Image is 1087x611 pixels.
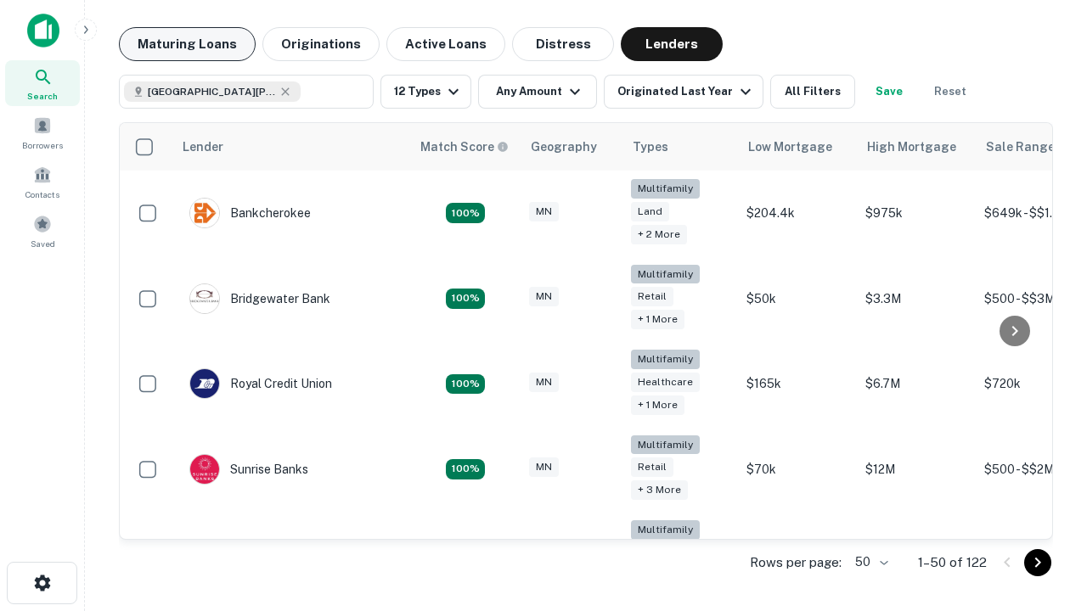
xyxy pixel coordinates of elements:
button: Reset [923,75,977,109]
button: Save your search to get updates of matches that match your search criteria. [862,75,916,109]
td: $70k [738,427,857,513]
div: Matching Properties: 19, hasApolloMatch: undefined [446,203,485,223]
div: MN [529,373,559,392]
span: Saved [31,237,55,250]
th: High Mortgage [857,123,976,171]
div: MN [529,457,559,477]
th: Lender [172,123,410,171]
a: Borrowers [5,109,80,155]
td: $150k [738,512,857,597]
a: Contacts [5,159,80,205]
div: Multifamily [631,520,700,540]
p: Rows per page: [750,552,842,573]
button: Any Amount [478,75,597,109]
div: 50 [848,550,891,575]
div: Royal Credit Union [189,368,332,399]
td: $204.4k [738,171,857,256]
div: Sunrise Banks [189,454,308,485]
td: $165k [738,341,857,427]
td: $12M [857,427,976,513]
td: $50k [738,256,857,342]
h6: Match Score [420,137,505,156]
td: $6.7M [857,341,976,427]
div: Land [631,202,669,221]
div: MN [529,287,559,306]
th: Low Mortgage [738,123,857,171]
div: Multifamily [631,179,700,199]
div: Sale Range [986,137,1055,157]
img: picture [190,284,219,313]
div: Multifamily [631,265,700,284]
div: Bridgewater Bank [189,283,330,314]
img: capitalize-icon.png [27,14,59,48]
div: MN [529,202,559,221]
td: $975k [857,171,976,256]
div: Retail [631,287,673,306]
span: Borrowers [22,138,63,152]
button: Go to next page [1024,549,1051,576]
button: 12 Types [380,75,471,109]
button: Originations [262,27,380,61]
iframe: Chat Widget [1002,421,1087,502]
span: [GEOGRAPHIC_DATA][PERSON_NAME], [GEOGRAPHIC_DATA], [GEOGRAPHIC_DATA] [148,84,275,99]
p: 1–50 of 122 [918,552,987,573]
div: Retail [631,457,673,477]
img: picture [190,199,219,227]
div: + 2 more [631,225,687,244]
td: $3.3M [857,256,976,342]
div: Geography [531,137,597,157]
button: Distress [512,27,614,61]
td: $1.3M [857,512,976,597]
img: picture [190,369,219,398]
img: picture [190,455,219,484]
button: Maturing Loans [119,27,256,61]
button: Originated Last Year [604,75,763,109]
th: Geography [521,123,622,171]
a: Search [5,60,80,106]
button: All Filters [770,75,855,109]
div: Multifamily [631,435,700,455]
th: Types [622,123,738,171]
span: Contacts [25,188,59,201]
div: + 1 more [631,310,684,329]
div: Originated Last Year [617,81,756,102]
div: Matching Properties: 22, hasApolloMatch: undefined [446,289,485,309]
div: Types [633,137,668,157]
div: Bankcherokee [189,198,311,228]
div: Low Mortgage [748,137,832,157]
div: Healthcare [631,373,700,392]
a: Saved [5,208,80,254]
div: + 3 more [631,480,688,500]
button: Active Loans [386,27,505,61]
div: Lender [183,137,223,157]
th: Capitalize uses an advanced AI algorithm to match your search with the best lender. The match sco... [410,123,521,171]
button: Lenders [621,27,723,61]
div: Capitalize uses an advanced AI algorithm to match your search with the best lender. The match sco... [420,137,509,156]
div: Matching Properties: 31, hasApolloMatch: undefined [446,459,485,479]
div: Matching Properties: 18, hasApolloMatch: undefined [446,374,485,395]
div: High Mortgage [867,137,956,157]
div: + 1 more [631,395,684,415]
span: Search [27,89,58,103]
div: Multifamily [631,350,700,369]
